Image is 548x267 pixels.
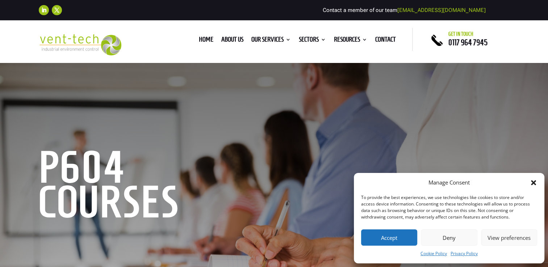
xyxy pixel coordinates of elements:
a: 0117 964 7945 [448,38,488,47]
a: About us [221,37,243,45]
a: Our Services [251,37,291,45]
img: 2023-09-27T08_35_16.549ZVENT-TECH---Clear-background [39,34,122,55]
button: View preferences [481,229,537,246]
a: Contact [375,37,396,45]
div: Close dialog [530,179,537,186]
a: Follow on X [52,5,62,15]
a: Sectors [299,37,326,45]
a: Home [199,37,213,45]
a: Resources [334,37,367,45]
span: Get in touch [448,31,473,37]
a: Privacy Policy [451,249,478,258]
a: Follow on LinkedIn [39,5,49,15]
div: Manage Consent [428,178,470,187]
div: To provide the best experiences, we use technologies like cookies to store and/or access device i... [361,194,536,220]
span: Contact a member of our team [323,7,486,13]
button: Accept [361,229,417,246]
h1: P604 Courses [39,150,260,223]
a: Cookie Policy [421,249,447,258]
a: [EMAIL_ADDRESS][DOMAIN_NAME] [397,7,486,13]
button: Deny [421,229,477,246]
